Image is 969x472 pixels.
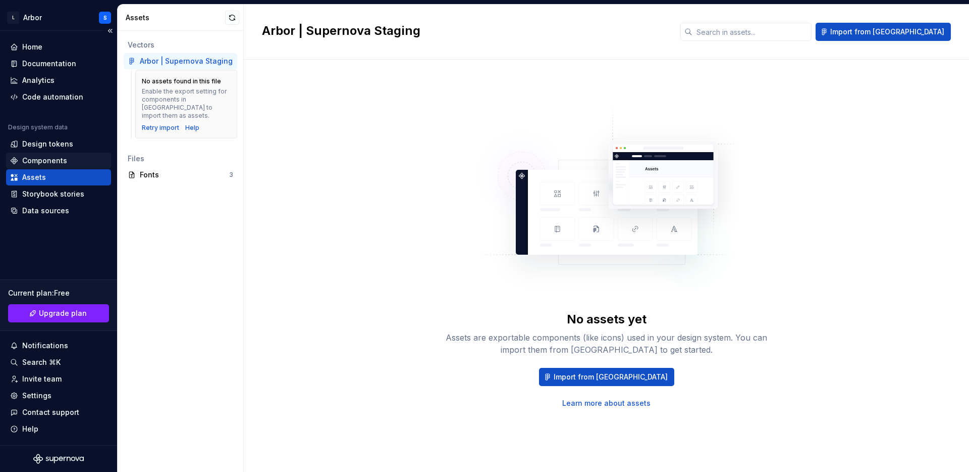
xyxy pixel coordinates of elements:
div: Settings [22,391,51,401]
div: Components [22,156,67,166]
a: Help [185,124,199,132]
div: Notifications [22,341,68,351]
div: Data sources [22,206,69,216]
a: Data sources [6,203,111,219]
div: Enable the export setting for components in [GEOGRAPHIC_DATA] to import them as assets. [142,87,231,120]
div: Storybook stories [22,189,84,199]
button: Retry import [142,124,179,132]
span: Import from [GEOGRAPHIC_DATA] [554,372,668,382]
div: Files [128,154,233,164]
button: Contact support [6,404,111,420]
a: Invite team [6,371,111,387]
div: Arbor | Supernova Staging [140,56,233,66]
div: 3 [229,171,233,179]
div: Design system data [8,123,68,131]
a: Storybook stories [6,186,111,202]
button: LArborS [2,7,115,28]
div: Search ⌘K [22,357,61,367]
div: Assets are exportable components (like icons) used in your design system. You can import them fro... [445,332,768,356]
button: Import from [GEOGRAPHIC_DATA] [816,23,951,41]
div: Analytics [22,75,55,85]
span: Import from [GEOGRAPHIC_DATA] [830,27,944,37]
button: Search ⌘K [6,354,111,370]
div: Assets [126,13,225,23]
div: Help [22,424,38,434]
a: Home [6,39,111,55]
a: Analytics [6,72,111,88]
div: Assets [22,172,46,182]
a: Upgrade plan [8,304,109,322]
div: Code automation [22,92,83,102]
a: Documentation [6,56,111,72]
div: Contact support [22,407,79,417]
a: Assets [6,169,111,185]
a: Arbor | Supernova Staging [124,53,237,69]
input: Search in assets... [692,23,812,41]
span: Upgrade plan [39,308,87,318]
button: Notifications [6,338,111,354]
a: Design tokens [6,136,111,152]
div: Current plan : Free [8,288,109,298]
div: Fonts [140,170,229,180]
svg: Supernova Logo [33,454,84,464]
h2: Arbor | Supernova Staging [262,23,668,39]
div: Home [22,42,42,52]
a: Components [6,153,111,169]
a: Settings [6,388,111,404]
div: Invite team [22,374,62,384]
div: Design tokens [22,139,73,149]
div: S [103,14,107,22]
div: No assets found in this file [142,77,221,85]
button: Help [6,421,111,437]
a: Learn more about assets [562,398,651,408]
a: Code automation [6,89,111,105]
div: No assets yet [567,311,647,327]
div: Vectors [128,40,233,50]
button: Import from [GEOGRAPHIC_DATA] [539,368,674,386]
div: L [7,12,19,24]
a: Fonts3 [124,167,237,183]
div: Arbor [23,13,42,23]
div: Documentation [22,59,76,69]
button: Collapse sidebar [103,24,117,38]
